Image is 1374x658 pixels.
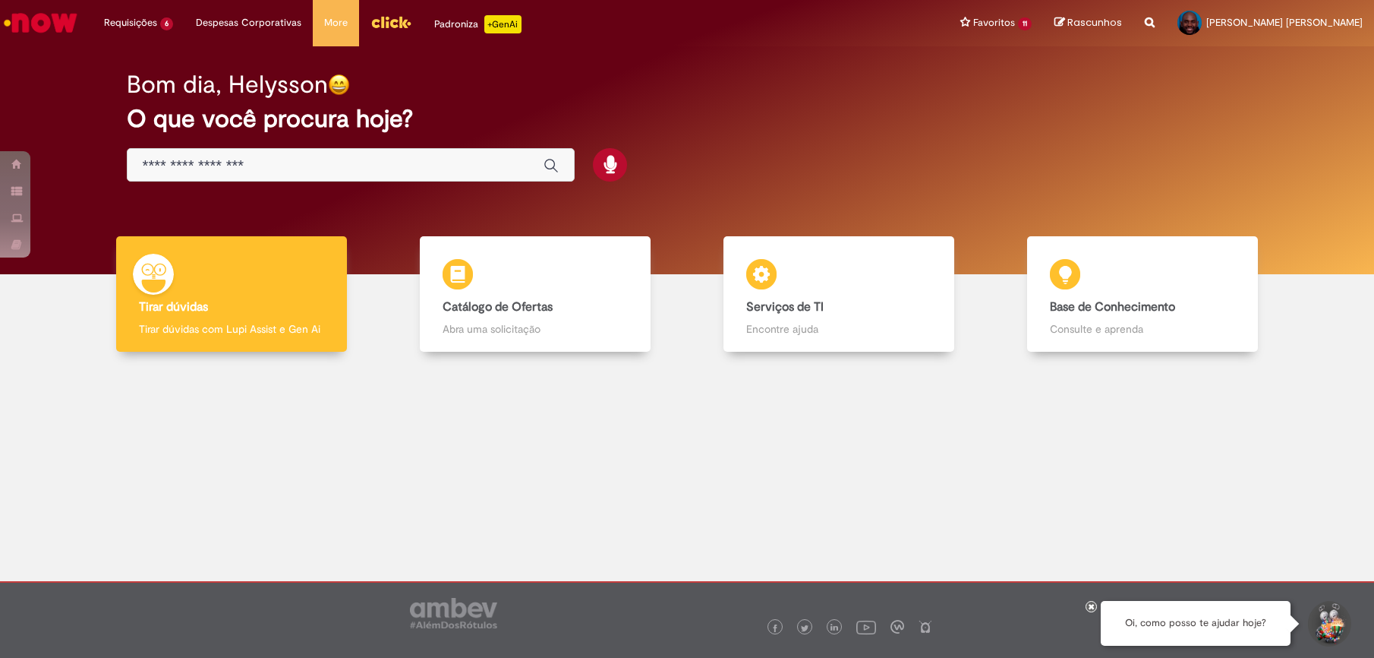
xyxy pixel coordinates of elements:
[746,321,931,337] p: Encontre ajuda
[443,321,627,337] p: Abra uma solicitação
[1067,15,1122,30] span: Rascunhos
[746,299,824,315] b: Serviços de TI
[127,71,328,98] h2: Bom dia, Helysson
[139,321,323,337] p: Tirar dúvidas com Lupi Assist e Gen Ai
[196,15,301,30] span: Despesas Corporativas
[160,17,173,30] span: 6
[370,11,411,33] img: click_logo_yellow_360x200.png
[139,299,208,315] b: Tirar dúvidas
[328,74,350,96] img: happy-face.png
[771,625,779,632] img: logo_footer_facebook.png
[383,236,687,353] a: Catálogo de Ofertas Abra uma solicitação
[104,15,157,30] span: Requisições
[687,236,991,353] a: Serviços de TI Encontre ajuda
[443,299,553,315] b: Catálogo de Ofertas
[1306,601,1351,647] button: Iniciar Conversa de Suporte
[80,236,383,353] a: Tirar dúvidas Tirar dúvidas com Lupi Assist e Gen Ai
[324,15,348,30] span: More
[410,598,497,628] img: logo_footer_ambev_rotulo_gray.png
[856,617,876,637] img: logo_footer_youtube.png
[973,15,1015,30] span: Favoritos
[1101,601,1290,646] div: Oi, como posso te ajudar hoje?
[991,236,1294,353] a: Base de Conhecimento Consulte e aprenda
[1050,321,1234,337] p: Consulte e aprenda
[919,620,932,634] img: logo_footer_naosei.png
[801,625,808,632] img: logo_footer_twitter.png
[1206,16,1363,29] span: [PERSON_NAME] [PERSON_NAME]
[1050,299,1175,315] b: Base de Conhecimento
[127,106,1248,132] h2: O que você procura hoje?
[484,15,522,33] p: +GenAi
[1054,16,1122,30] a: Rascunhos
[434,15,522,33] div: Padroniza
[2,8,80,38] img: ServiceNow
[830,624,838,633] img: logo_footer_linkedin.png
[890,620,904,634] img: logo_footer_workplace.png
[1018,17,1032,30] span: 11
